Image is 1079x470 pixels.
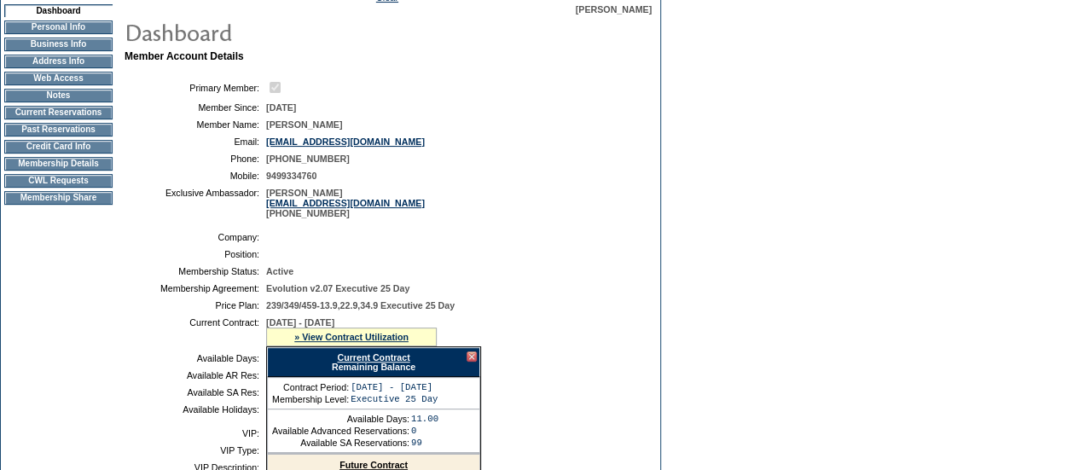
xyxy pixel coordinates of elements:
span: [PERSON_NAME] [266,119,342,130]
td: Available AR Res: [131,370,259,380]
td: Contract Period: [272,382,349,392]
td: Available SA Res: [131,387,259,397]
td: Membership Agreement: [131,283,259,293]
span: [PHONE_NUMBER] [266,154,350,164]
td: Notes [4,89,113,102]
td: Available Days: [131,353,259,363]
td: Personal Info [4,20,113,34]
td: Membership Level: [272,394,349,404]
td: Available Days: [272,414,409,424]
td: 11.00 [411,414,438,424]
span: [PERSON_NAME] [PHONE_NUMBER] [266,188,425,218]
span: [PERSON_NAME] [576,4,652,15]
td: Membership Details [4,157,113,171]
td: Available Holidays: [131,404,259,415]
td: 0 [411,426,438,436]
td: Available SA Reservations: [272,438,409,448]
td: CWL Requests [4,174,113,188]
td: Price Plan: [131,300,259,310]
span: [DATE] - [DATE] [266,317,334,328]
td: Membership Share [4,191,113,205]
b: Member Account Details [125,50,244,62]
a: [EMAIL_ADDRESS][DOMAIN_NAME] [266,198,425,208]
td: Current Reservations [4,106,113,119]
td: Current Contract: [131,317,259,346]
a: [EMAIL_ADDRESS][DOMAIN_NAME] [266,136,425,147]
td: Available Advanced Reservations: [272,426,409,436]
img: pgTtlDashboard.gif [124,15,465,49]
span: [DATE] [266,102,296,113]
td: Primary Member: [131,79,259,96]
td: VIP Type: [131,445,259,455]
a: Future Contract [339,460,408,470]
td: Member Name: [131,119,259,130]
span: Evolution v2.07 Executive 25 Day [266,283,409,293]
td: 99 [411,438,438,448]
td: Dashboard [4,4,113,17]
td: Position: [131,249,259,259]
td: VIP: [131,428,259,438]
td: Email: [131,136,259,147]
span: 239/349/459-13.9,22.9,34.9 Executive 25 Day [266,300,455,310]
td: Business Info [4,38,113,51]
td: Membership Status: [131,266,259,276]
a: » View Contract Utilization [294,332,409,342]
div: Remaining Balance [267,347,480,377]
td: Mobile: [131,171,259,181]
a: Current Contract [337,352,409,363]
td: Past Reservations [4,123,113,136]
span: Active [266,266,293,276]
span: 9499334760 [266,171,316,181]
td: Phone: [131,154,259,164]
td: Credit Card Info [4,140,113,154]
td: Address Info [4,55,113,68]
td: [DATE] - [DATE] [351,382,438,392]
td: Member Since: [131,102,259,113]
td: Exclusive Ambassador: [131,188,259,218]
td: Web Access [4,72,113,85]
td: Company: [131,232,259,242]
td: Executive 25 Day [351,394,438,404]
